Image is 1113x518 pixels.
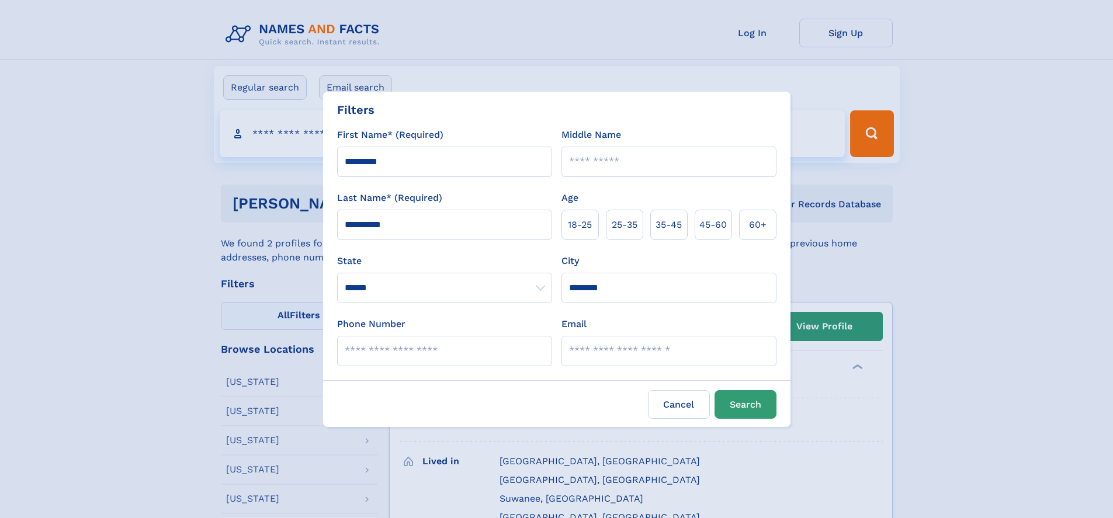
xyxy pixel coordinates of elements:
label: Age [561,191,578,205]
label: Cancel [648,390,710,419]
button: Search [715,390,776,419]
label: First Name* (Required) [337,128,443,142]
span: 35‑45 [656,218,682,232]
label: Middle Name [561,128,621,142]
label: Email [561,317,587,331]
span: 45‑60 [699,218,727,232]
label: City [561,254,579,268]
label: State [337,254,552,268]
span: 60+ [749,218,767,232]
span: 18‑25 [568,218,592,232]
label: Phone Number [337,317,405,331]
label: Last Name* (Required) [337,191,442,205]
div: Filters [337,101,375,119]
span: 25‑35 [612,218,637,232]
